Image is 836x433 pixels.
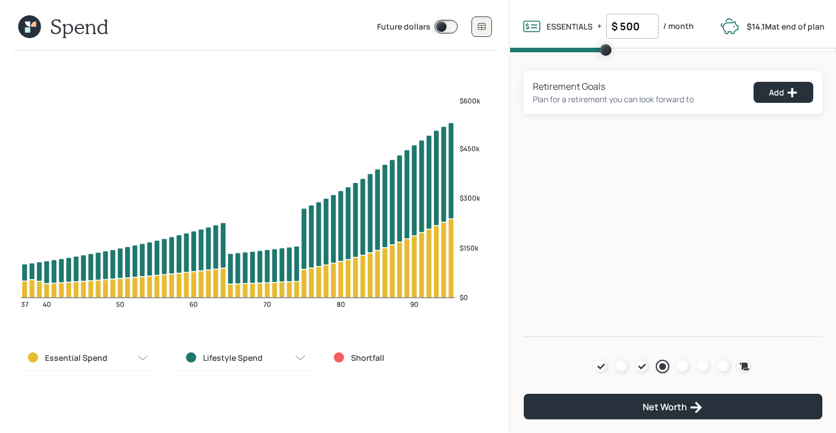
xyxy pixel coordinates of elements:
[460,193,481,203] tspan: $300k
[510,48,836,52] span: Volume
[524,394,822,419] button: Net Worth
[45,352,107,364] label: Essential Spend
[410,299,419,309] tspan: 90
[351,352,384,364] label: Shortfall
[43,299,51,309] tspan: 40
[769,87,798,98] div: Add
[460,243,479,253] tspan: $150k
[50,14,109,39] h1: Spend
[754,82,813,103] button: Add
[597,20,602,32] label: +
[263,299,271,309] tspan: 70
[377,21,431,34] label: Future dollars
[747,21,772,32] b: $14.1M
[747,21,825,32] label: at end of plan
[533,93,694,105] div: Plan for a retirement you can look forward to
[189,299,198,309] tspan: 60
[21,299,28,309] tspan: 37
[643,401,703,414] div: Net Worth
[337,299,345,309] tspan: 80
[547,21,593,32] label: ESSENTIALS
[663,20,694,32] label: / month
[533,80,694,93] div: Retirement Goals
[116,299,125,309] tspan: 50
[460,144,480,153] tspan: $450k
[203,352,263,364] label: Lifestyle Spend
[460,293,468,302] tspan: $0
[460,96,481,106] tspan: $600k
